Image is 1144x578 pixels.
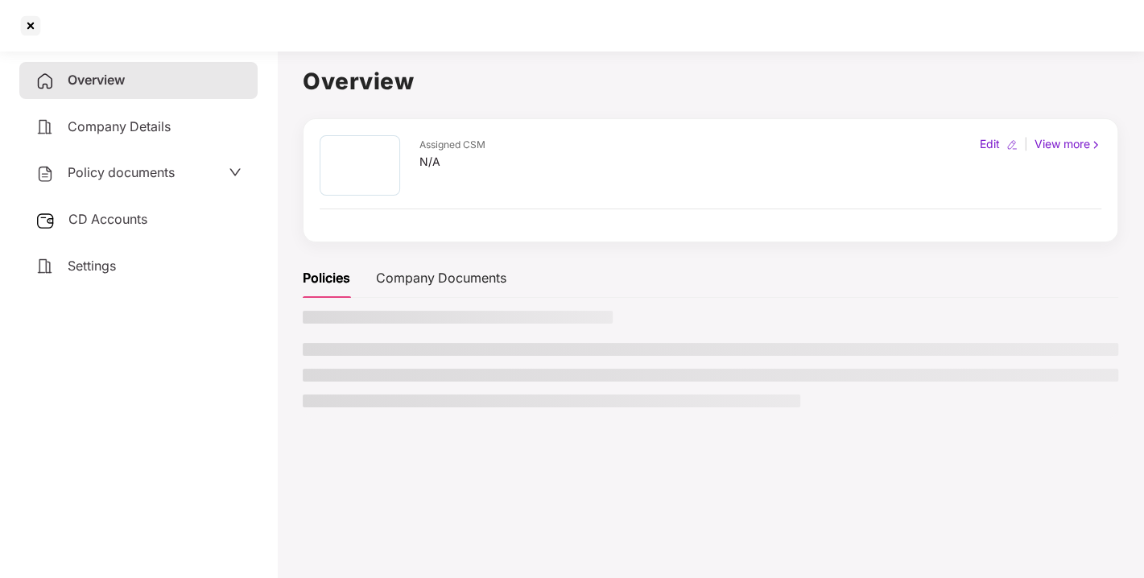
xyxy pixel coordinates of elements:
img: rightIcon [1090,139,1101,151]
div: Assigned CSM [419,138,485,153]
div: Company Documents [376,268,506,288]
img: svg+xml;base64,PHN2ZyB3aWR0aD0iMjUiIGhlaWdodD0iMjQiIHZpZXdCb3g9IjAgMCAyNSAyNCIgZmlsbD0ibm9uZSIgeG... [35,211,56,230]
div: Edit [977,135,1003,153]
span: CD Accounts [68,211,147,227]
img: svg+xml;base64,PHN2ZyB4bWxucz0iaHR0cDovL3d3dy53My5vcmcvMjAwMC9zdmciIHdpZHRoPSIyNCIgaGVpZ2h0PSIyNC... [35,164,55,184]
div: | [1021,135,1031,153]
img: svg+xml;base64,PHN2ZyB4bWxucz0iaHR0cDovL3d3dy53My5vcmcvMjAwMC9zdmciIHdpZHRoPSIyNCIgaGVpZ2h0PSIyNC... [35,118,55,137]
div: N/A [419,153,485,171]
h1: Overview [303,64,1118,99]
div: Policies [303,268,350,288]
span: Company Details [68,118,171,134]
div: View more [1031,135,1105,153]
span: Settings [68,258,116,274]
img: svg+xml;base64,PHN2ZyB4bWxucz0iaHR0cDovL3d3dy53My5vcmcvMjAwMC9zdmciIHdpZHRoPSIyNCIgaGVpZ2h0PSIyNC... [35,72,55,91]
span: Policy documents [68,164,175,180]
img: svg+xml;base64,PHN2ZyB4bWxucz0iaHR0cDovL3d3dy53My5vcmcvMjAwMC9zdmciIHdpZHRoPSIyNCIgaGVpZ2h0PSIyNC... [35,257,55,276]
span: down [229,166,242,179]
span: Overview [68,72,125,88]
img: editIcon [1006,139,1018,151]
